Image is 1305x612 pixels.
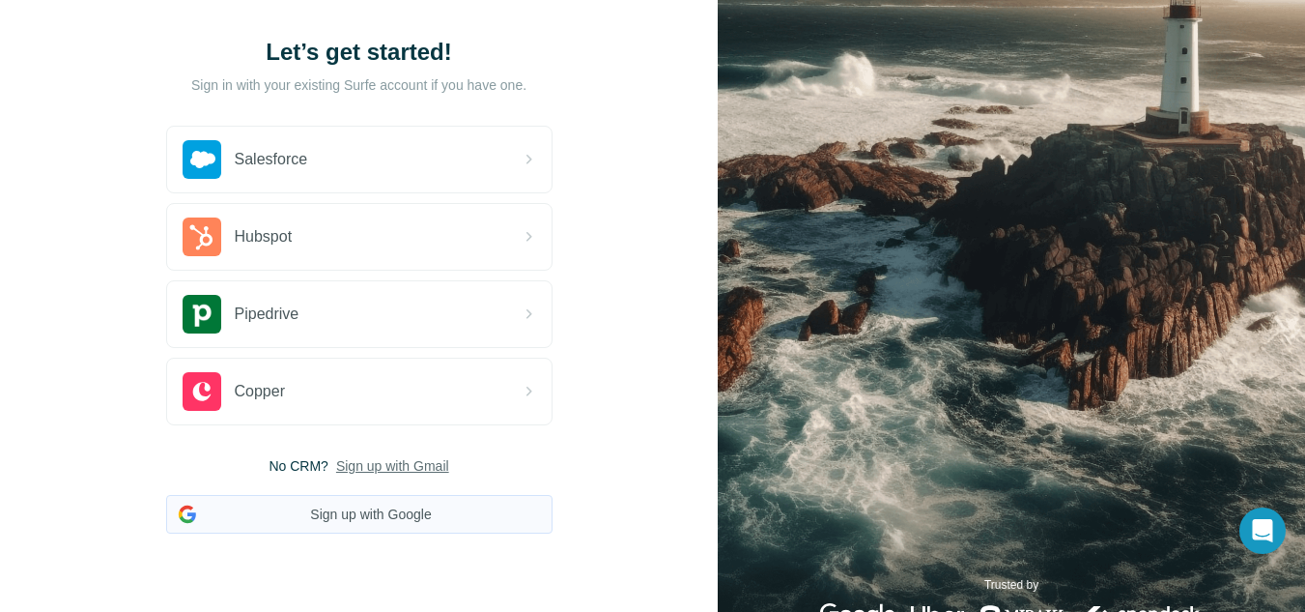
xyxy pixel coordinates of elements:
[235,303,299,326] span: Pipedrive
[269,456,327,476] span: No CRM?
[235,380,285,403] span: Copper
[183,295,221,334] img: pipedrive's logo
[183,372,221,411] img: copper's logo
[166,495,553,534] button: Sign up with Google
[183,218,221,256] img: hubspot's logo
[166,37,553,68] h1: Let’s get started!
[235,225,293,248] span: Hubspot
[1239,508,1286,554] div: Open Intercom Messenger
[984,576,1038,594] p: Trusted by
[336,456,449,476] button: Sign up with Gmail
[183,140,221,179] img: salesforce's logo
[235,148,308,171] span: Salesforce
[191,75,526,95] p: Sign in with your existing Surfe account if you have one.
